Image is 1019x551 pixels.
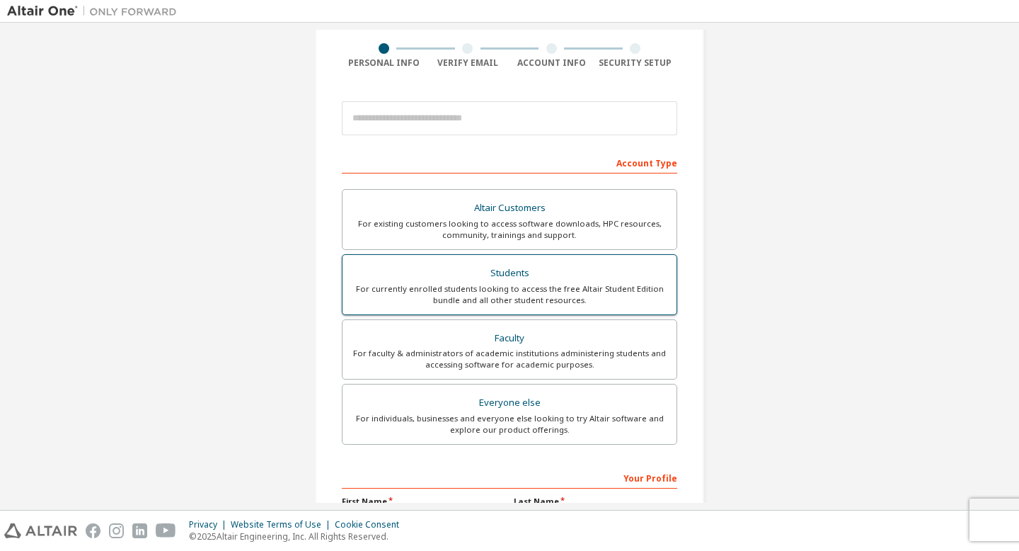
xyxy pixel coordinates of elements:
[342,151,677,174] div: Account Type
[351,329,668,348] div: Faculty
[342,57,426,69] div: Personal Info
[189,530,408,543] p: © 2025 Altair Engineering, Inc. All Rights Reserved.
[86,523,100,538] img: facebook.svg
[342,466,677,489] div: Your Profile
[342,496,505,507] label: First Name
[7,4,184,18] img: Altair One
[509,57,594,69] div: Account Info
[109,523,124,538] img: instagram.svg
[351,198,668,218] div: Altair Customers
[231,519,335,530] div: Website Terms of Use
[189,519,231,530] div: Privacy
[4,523,77,538] img: altair_logo.svg
[426,57,510,69] div: Verify Email
[335,519,408,530] div: Cookie Consent
[351,348,668,370] div: For faculty & administrators of academic institutions administering students and accessing softwa...
[351,283,668,306] div: For currently enrolled students looking to access the free Altair Student Edition bundle and all ...
[514,496,677,507] label: Last Name
[351,218,668,241] div: For existing customers looking to access software downloads, HPC resources, community, trainings ...
[132,523,147,538] img: linkedin.svg
[156,523,176,538] img: youtube.svg
[351,263,668,283] div: Students
[351,393,668,413] div: Everyone else
[351,413,668,436] div: For individuals, businesses and everyone else looking to try Altair software and explore our prod...
[594,57,678,69] div: Security Setup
